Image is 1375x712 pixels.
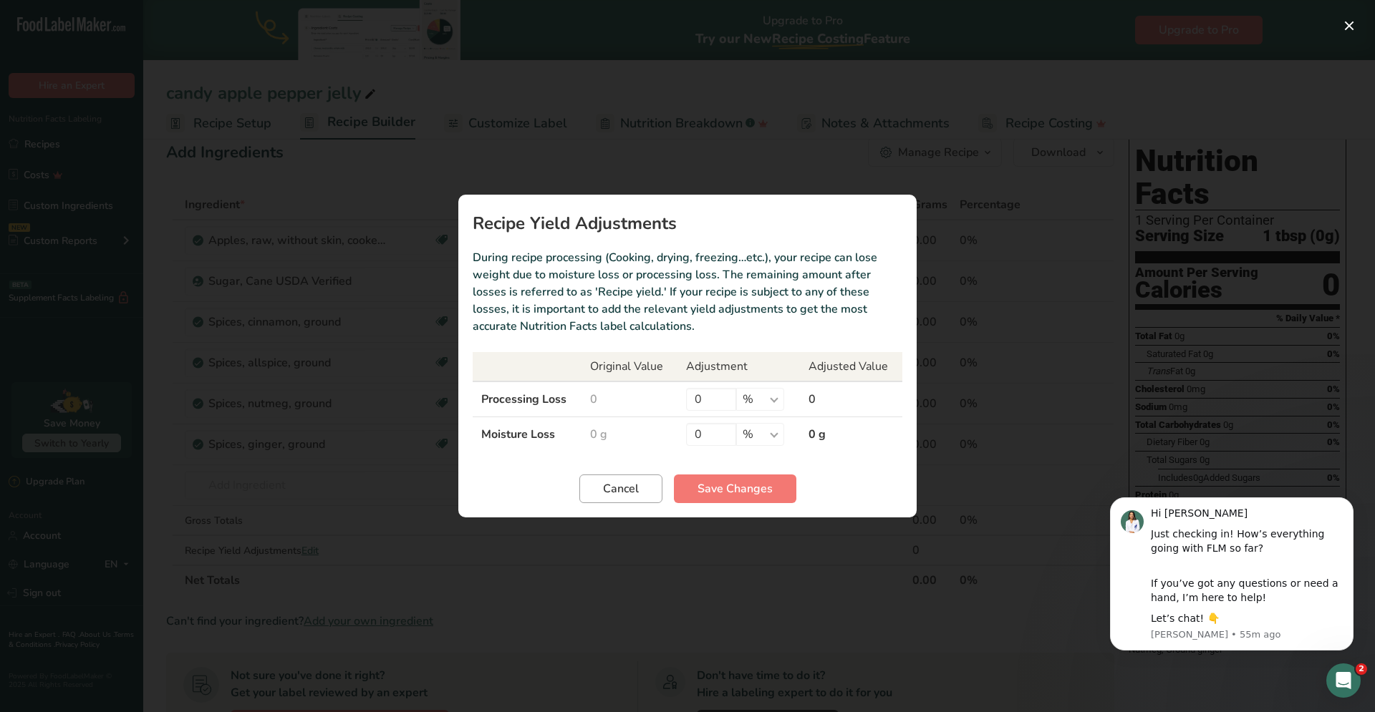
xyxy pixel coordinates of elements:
[698,480,773,497] span: Save Changes
[582,417,677,452] td: 0 g
[800,381,902,417] td: 0
[582,381,677,417] td: 0
[582,352,677,381] th: Original Value
[674,474,796,503] button: Save Changes
[1326,663,1361,698] iframe: Intercom live chat
[473,381,582,417] td: Processing Loss
[473,215,902,232] h1: Recipe Yield Adjustments
[1356,663,1367,675] span: 2
[473,249,902,335] p: During recipe processing (Cooking, drying, freezing…etc.), your recipe can lose weight due to moi...
[473,417,582,452] td: Moisture Loss
[579,474,662,503] button: Cancel
[603,480,639,497] span: Cancel
[800,352,902,381] th: Adjusted Value
[1089,476,1375,673] iframe: Intercom notifications message
[800,417,902,452] td: 0 g
[677,352,800,381] th: Adjustment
